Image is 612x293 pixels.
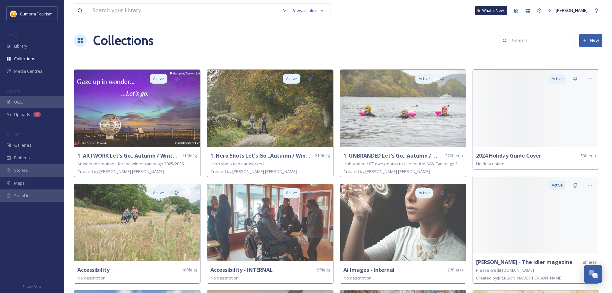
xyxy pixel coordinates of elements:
[340,70,466,147] img: 4369abac-0e13-4f84-b7dd-f4dd0c716007.jpg
[210,275,240,281] span: No description.
[476,152,541,159] strong: 2024 Holiday Guide Cover
[579,34,602,47] button: New
[6,89,20,94] span: COLLECT
[583,259,596,265] span: 8 file(s)
[14,56,35,62] span: Collections
[77,169,164,174] span: Created by: [PERSON_NAME] [PERSON_NAME]
[286,76,297,82] span: Active
[581,153,596,159] span: 53 file(s)
[476,161,505,167] span: No description.
[93,31,154,50] a: Collections
[23,282,41,290] a: Privacy Policy
[210,266,273,273] strong: Accessibility - INTERNAL
[343,152,471,159] strong: 1. UNBRANDED Let's Go...Autumn / Winter 2025/26
[14,167,28,173] span: Stories
[74,70,200,147] img: bbc618b9-ea8a-4cc9-be12-fbc970b9ebb2.jpg
[419,190,430,196] span: Active
[552,76,563,82] span: Active
[14,99,23,105] span: UGC
[340,184,466,261] img: pexels-alipazani-2777898.jpg
[343,275,373,281] span: No description.
[207,70,333,147] img: 7397354b-e83e-4638-baf0-5aebc664bb7d.jpg
[552,182,563,188] span: Active
[77,266,110,273] strong: Accessibility
[77,275,107,281] span: No description.
[545,4,591,17] a: [PERSON_NAME]
[343,160,474,167] span: Unbranded / CT own photos to use for the A/W Campaign 2025 2026
[315,153,330,159] span: 21 file(s)
[89,4,278,18] input: Search your library
[14,155,30,161] span: Embeds
[556,7,588,13] span: [PERSON_NAME]
[343,169,430,174] span: Created by: [PERSON_NAME] [PERSON_NAME]
[419,76,430,82] span: Active
[14,180,25,186] span: Maps
[476,259,572,266] strong: [PERSON_NAME] - The Idler magazine
[14,142,31,148] span: Galleries
[445,153,463,159] span: 320 file(s)
[290,4,327,17] a: View all files
[6,132,21,137] span: WIDGETS
[14,112,30,118] span: Uploads
[14,68,42,74] span: Media Centres
[317,267,330,273] span: 5 file(s)
[77,161,184,167] span: Artworkable options for the winter campaign 2025/2026
[476,267,534,273] span: Please credit [DOMAIN_NAME]
[509,34,571,47] input: Search
[584,265,602,283] button: Open Chat
[20,11,53,17] span: Cumbria Tourism
[14,193,32,199] span: SnapLink
[286,190,297,196] span: Active
[210,161,264,167] span: Hero shots to be artworked
[23,284,41,288] span: Privacy Policy
[6,33,18,38] span: MEDIA
[77,152,199,159] strong: 1. ARTWORK Let's Go...Autumn / Winter 2025/26
[207,184,333,261] img: acc2.jpg
[210,169,297,174] span: Created by: [PERSON_NAME] [PERSON_NAME]
[182,153,197,159] span: 11 file(s)
[14,43,27,49] span: Library
[33,112,41,117] div: 10
[74,184,200,261] img: PM205135.jpg
[10,11,17,17] img: images.jpg
[182,267,197,273] span: 10 file(s)
[343,266,395,273] strong: Ai Images - Internal
[153,76,164,82] span: Active
[475,6,507,15] a: What's New
[448,267,463,273] span: 27 file(s)
[210,152,326,159] strong: 1. Hero Shots Let's Go...Autumn / Winter 2025
[476,275,563,281] span: Created by: [PERSON_NAME] [PERSON_NAME]
[153,190,164,196] span: Active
